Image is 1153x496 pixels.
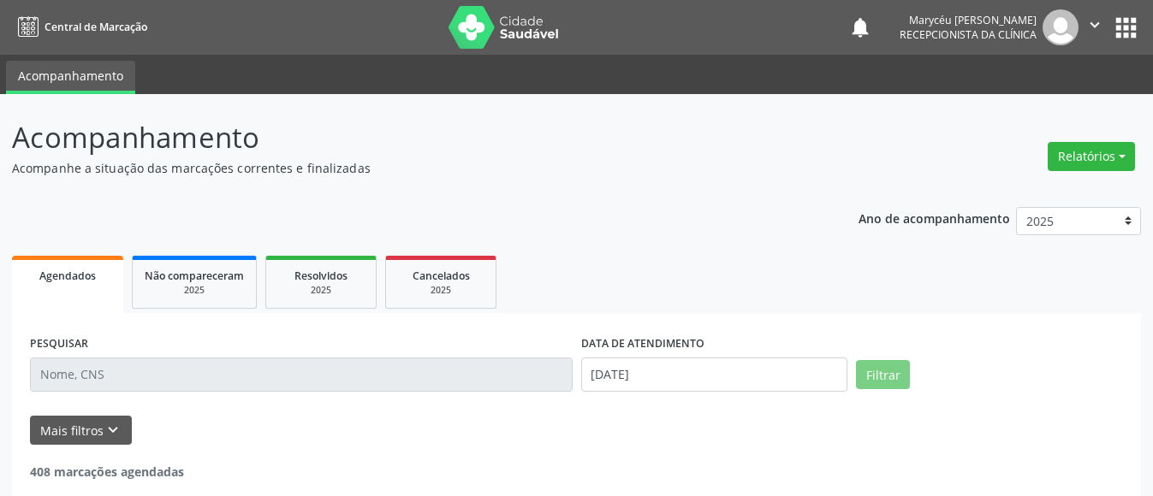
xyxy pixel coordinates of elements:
[145,269,244,283] span: Não compareceram
[1079,9,1111,45] button: 
[30,464,184,480] strong: 408 marcações agendadas
[581,357,848,392] input: Selecione um intervalo
[856,360,910,389] button: Filtrar
[30,357,573,392] input: Nome, CNS
[45,20,147,34] span: Central de Marcação
[30,416,132,446] button: Mais filtroskeyboard_arrow_down
[1111,13,1141,43] button: apps
[12,13,147,41] a: Central de Marcação
[6,61,135,94] a: Acompanhamento
[581,331,704,357] label: DATA DE ATENDIMENTO
[278,284,364,297] div: 2025
[12,116,802,159] p: Acompanhamento
[900,27,1037,42] span: Recepcionista da clínica
[413,269,470,283] span: Cancelados
[859,207,1010,228] p: Ano de acompanhamento
[12,159,802,177] p: Acompanhe a situação das marcações correntes e finalizadas
[398,284,484,297] div: 2025
[1048,142,1135,171] button: Relatórios
[1043,9,1079,45] img: img
[900,13,1037,27] div: Marycéu [PERSON_NAME]
[1085,15,1104,34] i: 
[294,269,348,283] span: Resolvidos
[848,15,872,39] button: notifications
[39,269,96,283] span: Agendados
[104,421,122,440] i: keyboard_arrow_down
[30,331,88,357] label: PESQUISAR
[145,284,244,297] div: 2025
